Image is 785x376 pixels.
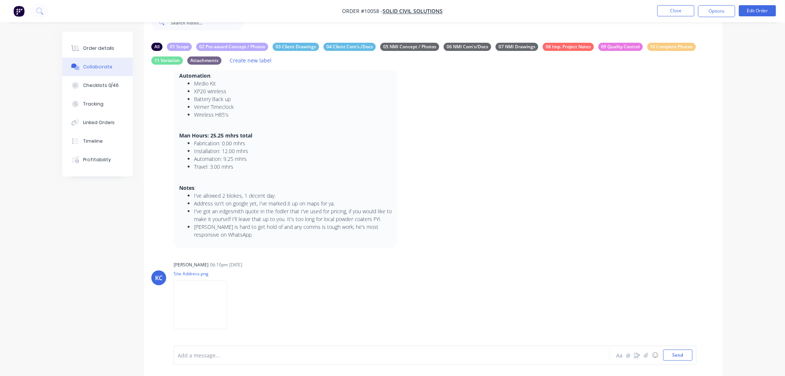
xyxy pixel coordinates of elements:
[179,132,252,139] strong: Man Hours: 25.25 mhrs total
[383,8,443,15] a: Solid Civil Solutions
[444,43,491,51] div: 06 NMI Com's/Docs
[174,262,208,268] div: [PERSON_NAME]
[323,43,376,51] div: 04 Client Com's./Docs
[657,5,694,16] button: Close
[187,56,221,65] div: Attachments
[496,43,538,51] div: 07 NMI Drawings
[62,39,133,58] button: Order details
[62,132,133,150] button: Timeline
[62,58,133,76] button: Collaborate
[171,15,244,30] input: Search notes...
[598,43,643,51] div: 09 Quality Control
[698,5,735,17] button: Options
[194,207,392,223] li: I've got an edgesmith quote in the fodler that I've used for pricing, if you would like to make i...
[194,139,392,147] li: Fabrication: 0.00 mhrs
[647,43,696,51] div: 10 Complete Photos
[83,156,111,163] div: Profitability
[194,95,392,103] li: Battery Back up
[62,95,133,113] button: Tracking
[342,8,383,15] span: Order #10058 -
[155,273,162,282] div: KC
[194,223,392,239] li: [PERSON_NAME] is hard to get hold of and any comms is tough work; he’s most responsive on WhatsApp.
[543,43,594,51] div: 08 Imp. Project Notes
[194,200,392,207] li: Address isn't on google yet, I've marked it up on maps for ya.
[83,138,103,145] div: Timeline
[651,351,660,360] button: ☺
[615,351,624,360] button: Aa
[210,262,242,268] div: 06:10pm [DATE]
[83,82,119,89] div: Checklists 0/46
[273,43,319,51] div: 03 Client Drawings
[194,103,392,111] li: Vemer Timeclock
[194,147,392,155] li: Installation: 12.00 mhrs
[179,184,194,191] strong: Notes
[380,43,439,51] div: 05 NMI Concept / Photos
[83,119,115,126] div: Linked Orders
[62,76,133,95] button: Checklists 0/46
[194,87,392,95] li: XP20 wireless
[179,72,210,79] strong: Automation
[151,43,162,51] div: All
[663,350,693,361] button: Send
[226,55,276,65] button: Create new label
[174,270,234,277] p: Site Address.png
[194,111,392,119] li: Wireless H85's
[179,184,392,192] p: :
[194,192,392,200] li: I've allowed 2 blokes, 1 decent day.
[151,56,183,65] div: 11 Variation
[83,64,112,70] div: Collaborate
[194,163,392,171] li: Travel: 3.00 mhrs
[624,351,633,360] button: @
[194,155,392,163] li: Automation: 9.25 mhrs
[83,101,104,107] div: Tracking
[194,80,392,87] li: Medio Kit
[167,43,192,51] div: 01 Scope
[62,113,133,132] button: Linked Orders
[739,5,776,16] button: Edit Order
[196,43,268,51] div: 02 Pre-award Concept / Photos
[83,45,115,52] div: Order details
[179,72,392,80] p: :
[62,150,133,169] button: Profitability
[13,6,24,17] img: Factory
